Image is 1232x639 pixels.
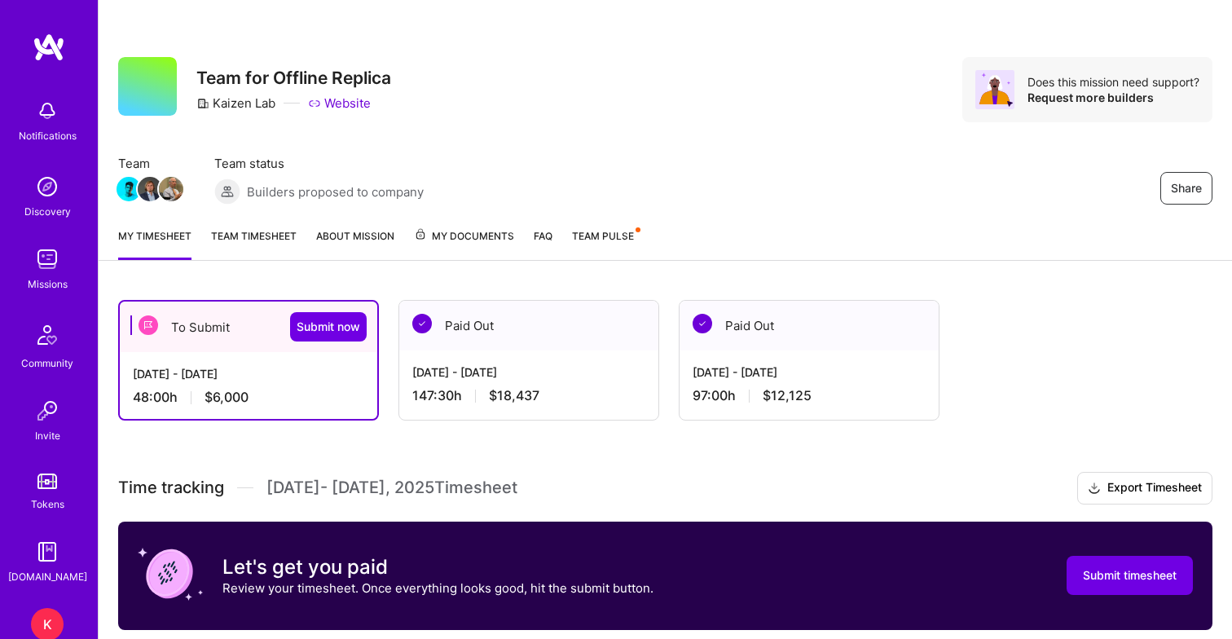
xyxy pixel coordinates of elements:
div: 147:30 h [412,387,645,404]
span: My Documents [414,227,514,245]
div: Discovery [24,203,71,220]
img: Team Member Avatar [138,177,162,201]
img: Invite [31,394,64,427]
a: My timesheet [118,227,191,260]
div: To Submit [120,302,377,352]
img: guide book [31,535,64,568]
img: logo [33,33,65,62]
img: Builders proposed to company [214,178,240,205]
img: tokens [37,474,57,489]
h3: Team for Offline Replica [196,68,391,88]
img: coin [138,541,203,606]
h3: Let's get you paid [222,555,653,580]
div: Community [21,355,73,372]
a: About Mission [316,227,394,260]
div: 97:00 h [693,387,926,404]
a: FAQ [534,227,552,260]
div: [DOMAIN_NAME] [8,568,87,585]
div: Kaizen Lab [196,95,275,112]
div: Does this mission need support? [1027,74,1199,90]
img: Paid Out [693,314,712,333]
img: discovery [31,170,64,203]
div: Paid Out [680,301,939,350]
span: Submit timesheet [1083,567,1177,584]
a: Team timesheet [211,227,297,260]
button: Submit now [290,312,367,342]
div: [DATE] - [DATE] [412,364,645,381]
button: Submit timesheet [1067,556,1193,595]
span: Share [1171,180,1202,196]
span: Builders proposed to company [247,183,424,201]
div: Missions [28,275,68,293]
div: [DATE] - [DATE] [133,365,364,382]
img: bell [31,95,64,127]
div: Notifications [19,127,77,144]
a: Team Member Avatar [161,175,182,203]
a: Team Member Avatar [118,175,139,203]
a: Website [308,95,371,112]
img: Team Member Avatar [159,177,183,201]
div: Paid Out [399,301,658,350]
span: Team [118,155,182,172]
span: Submit now [297,319,360,335]
span: Team status [214,155,424,172]
img: Avatar [975,70,1014,109]
span: [DATE] - [DATE] , 2025 Timesheet [266,478,517,498]
img: To Submit [139,315,158,335]
i: icon Download [1088,480,1101,497]
span: $6,000 [205,389,249,406]
div: Invite [35,427,60,444]
a: My Documents [414,227,514,260]
span: Time tracking [118,478,224,498]
div: [DATE] - [DATE] [693,364,926,381]
div: Tokens [31,496,64,513]
img: Community [28,315,67,355]
button: Export Timesheet [1077,472,1212,505]
img: Paid Out [412,314,432,333]
p: Review your timesheet. Once everything looks good, hit the submit button. [222,580,653,597]
span: Team Pulse [572,230,634,242]
i: icon CompanyGray [196,97,209,110]
img: teamwork [31,243,64,275]
button: Share [1160,172,1212,205]
img: Team Member Avatar [117,177,141,201]
div: Request more builders [1027,90,1199,105]
a: Team Member Avatar [139,175,161,203]
div: 48:00 h [133,389,364,406]
span: $18,437 [489,387,539,404]
a: Team Pulse [572,227,639,260]
span: $12,125 [763,387,812,404]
